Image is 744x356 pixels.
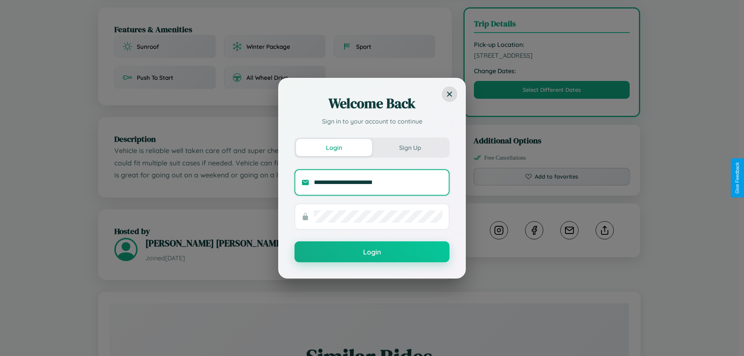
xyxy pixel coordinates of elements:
[735,162,740,194] div: Give Feedback
[294,117,449,126] p: Sign in to your account to continue
[294,94,449,113] h2: Welcome Back
[294,241,449,262] button: Login
[296,139,372,156] button: Login
[372,139,448,156] button: Sign Up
